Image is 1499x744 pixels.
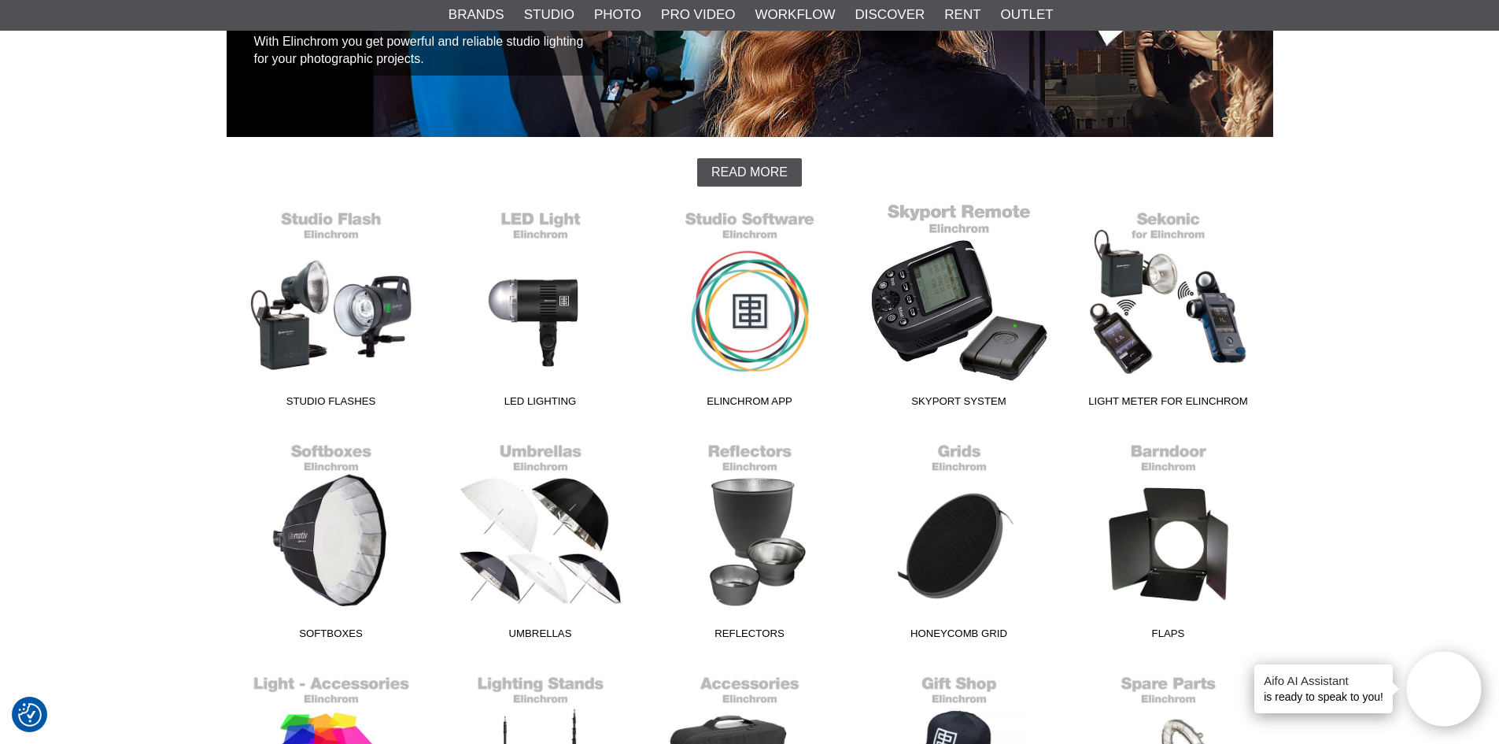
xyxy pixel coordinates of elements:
font: Reflectors [714,627,784,639]
a: Outlet [1001,5,1054,25]
a: Discover [855,5,925,25]
a: Studio flashes [227,202,436,415]
font: Elinchrom App [707,395,792,407]
a: Softboxes [227,435,436,647]
a: Rent [944,5,980,25]
img: Revisit consent button [18,703,42,727]
a: Pro Video [661,5,735,25]
font: Rent [944,7,980,22]
a: Elinchrom App [645,202,855,415]
font: Softboxes [299,627,363,639]
a: Honeycomb grid [855,435,1064,647]
font: Brands [449,7,504,22]
font: Studio [524,7,574,22]
a: Skyport System [855,202,1064,415]
font: Umbrellas [509,627,572,639]
a: LED Lighting [436,202,645,415]
a: Photo [594,5,641,25]
font: is ready to speak to you! [1264,690,1383,703]
a: Studio [524,5,574,25]
font: Read more [711,165,788,179]
a: Reflectors [645,435,855,647]
font: Skyport System [911,395,1006,407]
a: Workflow [755,5,836,25]
font: Honeycomb grid [910,627,1007,639]
font: Aifo AI Assistant [1264,674,1349,687]
button: Consent Preferences [18,701,42,729]
font: LED Lighting [504,395,577,407]
font: Light meter for Elinchrom [1088,395,1248,407]
a: Flaps [1064,435,1273,647]
a: Umbrellas [436,435,645,647]
font: Flaps [1152,627,1185,639]
a: Brands [449,5,504,25]
a: Light meter for Elinchrom [1064,202,1273,415]
font: Photo [594,7,641,22]
font: Pro Video [661,7,735,22]
font: Studio flashes [286,395,376,407]
font: Workflow [755,7,836,22]
font: Outlet [1001,7,1054,22]
font: Discover [855,7,925,22]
